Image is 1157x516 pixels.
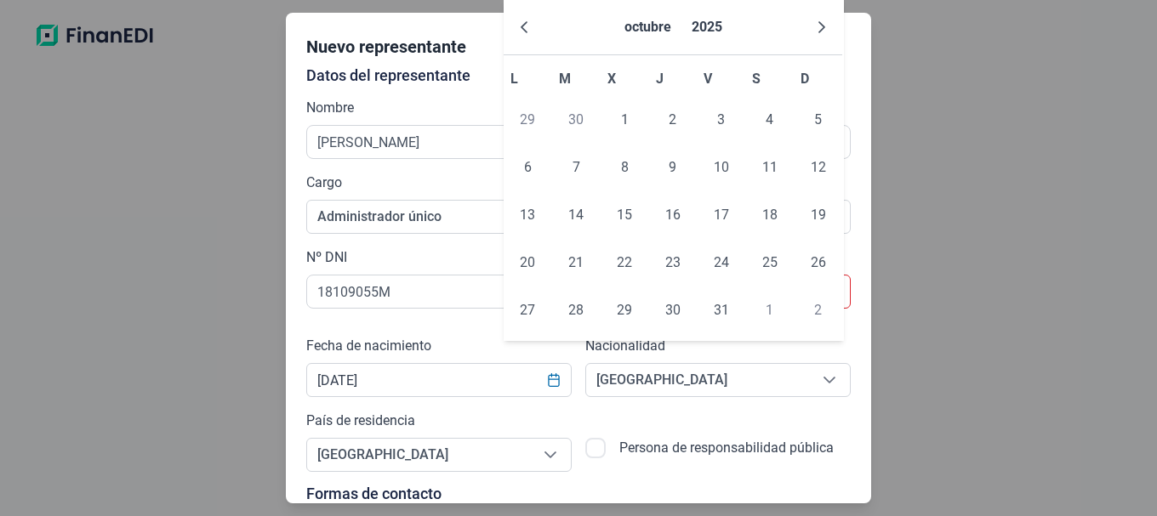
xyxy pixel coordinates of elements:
div: Nuevo representante [306,35,466,59]
span: 23 [656,246,690,280]
td: 02/10/2025 [649,96,698,144]
span: Administrador único [307,201,809,233]
span: 29 [510,103,544,137]
td: 05/10/2025 [794,96,842,144]
span: [GEOGRAPHIC_DATA] [586,364,809,396]
span: 30 [656,293,690,327]
span: 31 [704,293,738,327]
div: Seleccione una opción [530,439,571,471]
span: 19 [801,198,835,232]
button: Choose Month [618,7,678,48]
span: 5 [801,103,835,137]
span: 13 [510,198,544,232]
span: 2 [656,103,690,137]
td: 29/10/2025 [601,286,649,334]
button: Choose Year [685,7,729,48]
span: 9 [656,150,690,184]
span: 15 [607,198,641,232]
td: 17/10/2025 [697,191,745,239]
td: 29/09/2025 [504,96,552,144]
span: 26 [801,246,835,280]
td: 27/10/2025 [504,286,552,334]
td: 20/10/2025 [504,239,552,286]
span: 1 [607,103,641,137]
td: 11/10/2025 [745,144,794,191]
span: 8 [607,150,641,184]
span: 25 [753,246,787,280]
span: D [801,71,809,87]
td: 31/10/2025 [697,286,745,334]
span: 12 [801,150,835,184]
span: 18 [753,198,787,232]
span: 1 [753,293,787,327]
span: [GEOGRAPHIC_DATA] [307,439,530,471]
span: 30 [559,103,593,137]
td: 07/10/2025 [552,144,601,191]
span: 3 [704,103,738,137]
span: 6 [510,150,544,184]
span: X [607,71,616,87]
label: Persona de responsabilidad pública [619,438,834,472]
span: 27 [510,293,544,327]
td: 26/10/2025 [794,239,842,286]
label: País de residencia [306,411,415,431]
span: 4 [753,103,787,137]
td: 14/10/2025 [552,191,601,239]
td: 21/10/2025 [552,239,601,286]
td: 03/10/2025 [697,96,745,144]
td: 01/10/2025 [601,96,649,144]
td: 10/10/2025 [697,144,745,191]
div: Seleccione una opción [809,364,850,396]
p: Datos del representante [306,67,851,84]
button: Previous Month [510,14,538,41]
td: 13/10/2025 [504,191,552,239]
td: 02/11/2025 [794,286,842,334]
span: V [704,71,712,87]
td: 04/10/2025 [745,96,794,144]
span: 11 [753,150,787,184]
td: 06/10/2025 [504,144,552,191]
span: 2 [801,293,835,327]
span: 7 [559,150,593,184]
button: Choose Date [538,365,570,395]
label: Nacionalidad [585,336,665,356]
span: 22 [607,246,641,280]
td: 30/10/2025 [649,286,698,334]
td: 28/10/2025 [552,286,601,334]
label: Fecha de nacimiento [306,336,431,356]
span: 21 [559,246,593,280]
span: 14 [559,198,593,232]
td: 18/10/2025 [745,191,794,239]
td: 09/10/2025 [649,144,698,191]
td: 19/10/2025 [794,191,842,239]
td: 16/10/2025 [649,191,698,239]
td: 12/10/2025 [794,144,842,191]
label: Nº DNI [306,247,347,268]
span: 29 [607,293,641,327]
span: J [656,71,664,87]
span: 28 [559,293,593,327]
td: 01/11/2025 [745,286,794,334]
span: 20 [510,246,544,280]
button: Next Month [808,14,835,41]
td: 30/09/2025 [552,96,601,144]
td: 24/10/2025 [697,239,745,286]
span: M [559,71,571,87]
span: 24 [704,246,738,280]
label: Cargo [306,173,342,193]
span: L [510,71,518,87]
td: 08/10/2025 [601,144,649,191]
td: 23/10/2025 [649,239,698,286]
td: 25/10/2025 [745,239,794,286]
label: Nombre [306,98,354,118]
p: Formas de contacto [306,485,851,502]
td: 15/10/2025 [601,191,649,239]
span: 17 [704,198,738,232]
span: 16 [656,198,690,232]
span: 10 [704,150,738,184]
td: 22/10/2025 [601,239,649,286]
span: S [752,71,761,87]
